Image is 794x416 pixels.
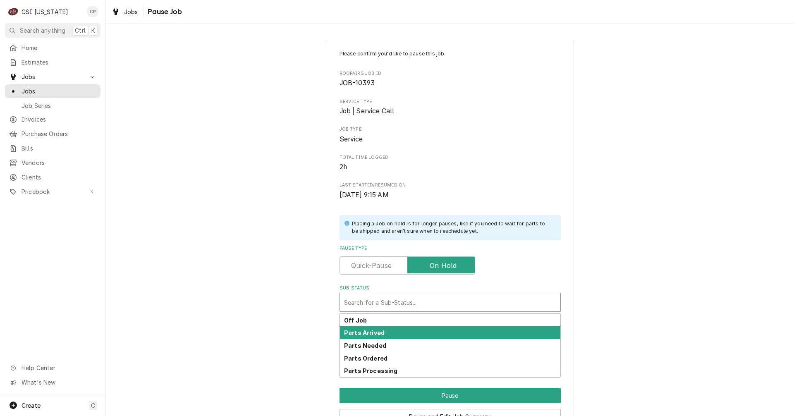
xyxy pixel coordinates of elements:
[5,70,100,84] a: Go to Jobs
[22,58,96,67] span: Estimates
[340,245,561,252] label: Pause Type
[340,78,561,88] span: Roopairs Job ID
[7,6,19,17] div: C
[75,26,86,35] span: Ctrl
[340,182,561,189] span: Last Started/Resumed On
[5,112,100,126] a: Invoices
[124,7,138,16] span: Jobs
[91,26,95,35] span: K
[5,99,100,112] a: Job Series
[344,317,367,324] strong: Off Job
[5,55,100,69] a: Estimates
[22,144,96,153] span: Bills
[340,126,561,133] span: Job Type
[5,127,100,141] a: Purchase Orders
[22,115,96,124] span: Invoices
[340,163,347,171] span: 2h
[108,5,141,19] a: Jobs
[340,70,561,88] div: Roopairs Job ID
[22,7,68,16] div: CSI [US_STATE]
[340,191,389,199] span: [DATE] 9:15 AM
[344,367,398,374] strong: Parts Processing
[20,26,65,35] span: Search anything
[340,134,561,144] span: Job Type
[22,363,96,372] span: Help Center
[340,98,561,105] span: Service Type
[340,98,561,116] div: Service Type
[340,154,561,161] span: Total Time Logged
[340,388,561,403] div: Button Group Row
[340,285,561,312] div: Sub-Status
[145,6,182,17] span: Pause Job
[5,375,100,389] a: Go to What's New
[5,185,100,198] a: Go to Pricebook
[340,245,561,275] div: Pause Type
[340,126,561,144] div: Job Type
[340,79,375,87] span: JOB-10393
[344,329,385,336] strong: Parts Arrived
[91,401,95,410] span: C
[340,135,363,143] span: Service
[22,158,96,167] span: Vendors
[340,388,561,403] button: Pause
[22,87,96,96] span: Jobs
[340,106,561,116] span: Service Type
[5,41,100,55] a: Home
[87,6,98,17] div: CP
[7,6,19,17] div: CSI Kentucky's Avatar
[22,187,84,196] span: Pricebook
[340,107,395,115] span: Job | Service Call
[22,129,96,138] span: Purchase Orders
[5,170,100,184] a: Clients
[340,182,561,200] div: Last Started/Resumed On
[340,285,561,292] label: Sub-Status
[352,220,552,235] div: Placing a Job on hold is for longer pauses, like if you need to wait for parts to be shipped and ...
[340,50,561,57] p: Please confirm you'd like to pause this job.
[22,402,41,409] span: Create
[22,378,96,387] span: What's New
[22,101,96,110] span: Job Series
[340,154,561,172] div: Total Time Logged
[340,162,561,172] span: Total Time Logged
[87,6,98,17] div: Craig Pierce's Avatar
[5,361,100,375] a: Go to Help Center
[22,173,96,182] span: Clients
[5,84,100,98] a: Jobs
[340,70,561,77] span: Roopairs Job ID
[5,23,100,38] button: Search anythingCtrlK
[344,355,387,362] strong: Parts Ordered
[22,72,84,81] span: Jobs
[5,141,100,155] a: Bills
[340,190,561,200] span: Last Started/Resumed On
[22,43,96,52] span: Home
[5,156,100,170] a: Vendors
[340,50,561,371] div: Job Pause Form
[344,342,386,349] strong: Parts Needed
